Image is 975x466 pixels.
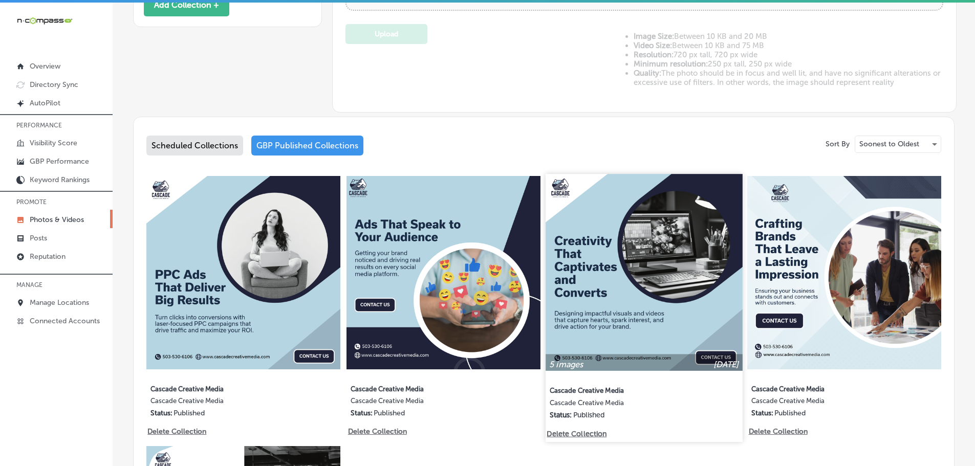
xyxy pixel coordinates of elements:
[550,380,698,398] label: Cascade Creative Media
[348,427,406,436] p: Delete Collection
[573,410,604,419] p: Published
[174,409,205,417] p: Published
[546,174,742,370] img: Collection thumbnail
[826,140,850,148] p: Sort By
[855,136,941,152] div: Soonest to Oldest
[150,397,297,409] label: Cascade Creative Media
[30,252,66,261] p: Reputation
[549,359,583,369] p: 5 images
[351,409,373,417] p: Status:
[146,136,243,156] div: Scheduled Collections
[30,215,84,224] p: Photos & Videos
[747,176,941,370] img: Collection thumbnail
[751,409,773,417] p: Status:
[150,379,297,397] label: Cascade Creative Media
[150,409,172,417] p: Status:
[346,176,540,370] img: Collection thumbnail
[30,80,78,89] p: Directory Sync
[30,62,60,71] p: Overview
[30,298,89,307] p: Manage Locations
[751,397,898,409] label: Cascade Creative Media
[713,359,739,369] p: [DATE]
[16,16,73,26] img: 660ab0bf-5cc7-4cb8-ba1c-48b5ae0f18e60NCTV_CLogo_TV_Black_-500x88.png
[30,139,77,147] p: Visibility Score
[30,175,90,184] p: Keyword Rankings
[351,397,497,409] label: Cascade Creative Media
[351,379,497,397] label: Cascade Creative Media
[30,99,60,107] p: AutoPilot
[146,176,340,370] img: Collection thumbnail
[859,139,919,149] p: Soonest to Oldest
[749,427,807,436] p: Delete Collection
[251,136,363,156] div: GBP Published Collections
[550,398,698,410] label: Cascade Creative Media
[751,379,898,397] label: Cascade Creative Media
[550,410,572,419] p: Status:
[547,429,605,438] p: Delete Collection
[774,409,806,417] p: Published
[30,157,89,166] p: GBP Performance
[30,234,47,242] p: Posts
[30,317,100,325] p: Connected Accounts
[147,427,205,436] p: Delete Collection
[374,409,405,417] p: Published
